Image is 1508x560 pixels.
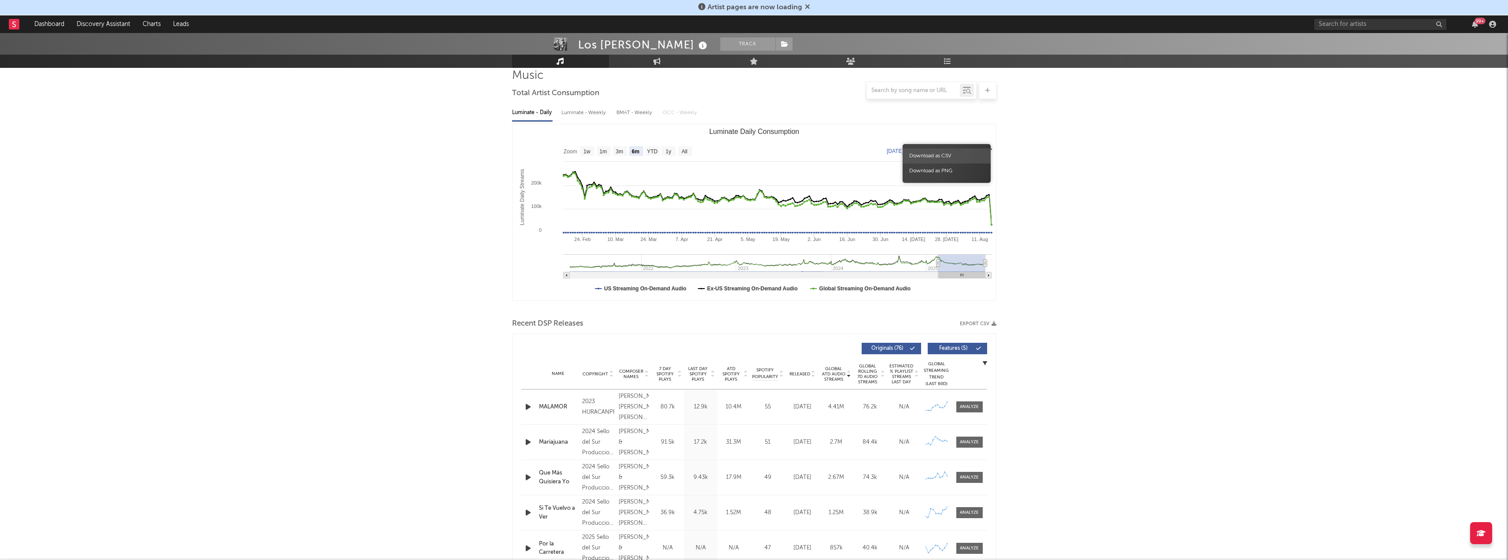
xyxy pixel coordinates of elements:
text: 1y [665,148,671,155]
button: 99+ [1472,21,1478,28]
text: 24. Feb [574,237,590,242]
div: N/A [653,544,682,553]
button: Track [720,37,775,51]
text: 2. Jun [807,237,821,242]
div: 4.41M [822,403,851,412]
text: Global Streaming On-Demand Audio [819,286,911,292]
span: Global ATD Audio Streams [822,366,846,382]
a: Leads [167,15,195,33]
div: 59.3k [653,473,682,482]
span: Dismiss [805,4,810,11]
div: MALAMOR [539,403,578,412]
text: 30. Jun [872,237,888,242]
span: Music [512,70,544,81]
div: 55 [752,403,783,412]
div: BMAT - Weekly [616,105,654,120]
input: Search for artists [1314,19,1446,30]
a: Charts [136,15,167,33]
div: 99 + [1475,18,1486,24]
text: Luminate Daily Consumption [709,128,799,135]
text: All [681,148,687,155]
input: Search by song name or URL [867,87,960,94]
div: 9.43k [686,473,715,482]
text: 1w [583,148,590,155]
a: Mariajuana [539,438,578,447]
div: 17.2k [686,438,715,447]
span: Spotify Popularity [752,367,778,380]
div: 2023 HURACANPRODUCCIONES [582,397,614,418]
div: Por la Carretera [539,540,578,557]
div: [DATE] [788,544,817,553]
div: Global Streaming Trend (Last 60D) [923,361,950,387]
text: Ex-US Streaming On-Demand Audio [707,286,797,292]
span: Estimated % Playlist Streams Last Day [889,363,914,385]
span: Released [789,371,810,377]
div: 51 [752,438,783,447]
div: 48 [752,508,783,517]
div: 17.9M [719,473,748,482]
div: 91.5k [653,438,682,447]
div: 1.52M [719,508,748,517]
div: 2024 Sello del Sur Producciones Ltda [582,462,614,493]
div: 74.3k [855,473,885,482]
div: 76.2k [855,403,885,412]
div: [PERSON_NAME], [PERSON_NAME], [PERSON_NAME] [PERSON_NAME] & [PERSON_NAME] [619,497,649,529]
span: Recent DSP Releases [512,319,583,329]
div: Luminate - Daily [512,105,553,120]
div: N/A [889,473,919,482]
div: N/A [889,508,919,517]
text: 28. [DATE] [935,237,958,242]
div: [PERSON_NAME], [PERSON_NAME], [PERSON_NAME] & [PERSON_NAME] [619,391,649,423]
text: Luminate Daily Streams [519,169,525,225]
div: [PERSON_NAME] & [PERSON_NAME] [619,462,649,493]
div: Luminate - Weekly [561,105,608,120]
text: 16. Jun [839,237,855,242]
div: N/A [889,544,919,553]
div: 2024 Sello del Sur Producciones Ltda [582,497,614,529]
a: Discovery Assistant [70,15,136,33]
text: 3m [616,148,623,155]
text: 14. [DATE] [902,237,925,242]
text: 19. May [772,237,790,242]
div: N/A [889,403,919,412]
text: 10. Mar [607,237,624,242]
text: 100k [531,204,542,209]
button: Export CSV [960,321,996,326]
div: 857k [822,544,851,553]
text: 0 [538,227,541,233]
div: 49 [752,473,783,482]
span: Composer Names [619,369,644,379]
div: [DATE] [788,438,817,447]
text: Zoom [564,148,577,155]
text: 200k [531,180,542,185]
div: 2.7M [822,438,851,447]
div: 4.75k [686,508,715,517]
span: Download as PNG [903,163,991,178]
text: 21. Apr [707,237,723,242]
div: 36.9k [653,508,682,517]
div: [PERSON_NAME] & [PERSON_NAME] [619,426,649,458]
text: 6m [631,148,639,155]
text: YTD [647,148,657,155]
div: N/A [889,438,919,447]
span: Artist pages are now loading [708,4,802,11]
div: 2024 Sello del Sur Producciones Ltda [582,426,614,458]
text: 1m [599,148,607,155]
div: Los [PERSON_NAME] [578,37,709,52]
div: 1.25M [822,508,851,517]
div: N/A [686,544,715,553]
span: Download as CSV [903,148,991,163]
text: 5. May [741,237,756,242]
div: [DATE] [788,473,817,482]
div: 2.67M [822,473,851,482]
div: Si Te Vuelvo a Ver [539,504,578,521]
div: 47 [752,544,783,553]
div: N/A [719,544,748,553]
text: 7. Apr [675,237,688,242]
a: Que Más Quisiera Yo [539,469,578,486]
span: Global Rolling 7D Audio Streams [855,363,880,385]
button: Features(5) [928,343,987,354]
div: 80.7k [653,403,682,412]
